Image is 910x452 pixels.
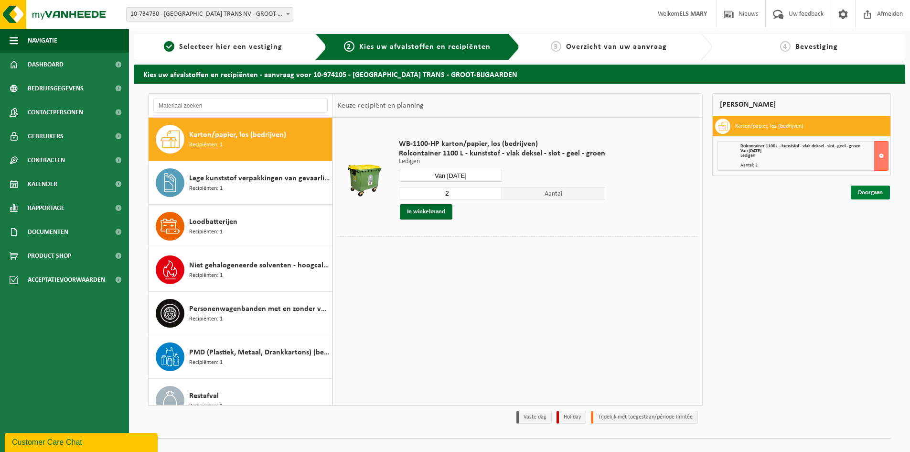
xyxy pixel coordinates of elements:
span: 4 [780,41,791,52]
span: Acceptatievoorwaarden [28,268,105,292]
div: Ledigen [740,154,888,158]
span: Rolcontainer 1100 L - kunststof - vlak deksel - slot - geel - groen [399,149,605,158]
span: Niet gehalogeneerde solventen - hoogcalorisch in kleinverpakking [189,260,330,271]
span: Personenwagenbanden met en zonder velg [189,303,330,315]
span: Bevestiging [795,43,838,51]
span: Bedrijfsgegevens [28,77,84,100]
span: Lege kunststof verpakkingen van gevaarlijke stoffen [189,173,330,184]
span: Gebruikers [28,124,64,148]
button: Karton/papier, los (bedrijven) Recipiënten: 1 [149,118,332,161]
li: Holiday [557,411,586,424]
span: WB-1100-HP karton/papier, los (bedrijven) [399,139,605,149]
button: Niet gehalogeneerde solventen - hoogcalorisch in kleinverpakking Recipiënten: 1 [149,248,332,292]
button: Personenwagenbanden met en zonder velg Recipiënten: 1 [149,292,332,335]
h3: Karton/papier, los (bedrijven) [735,119,803,134]
span: Recipiënten: 1 [189,315,223,324]
span: Product Shop [28,244,71,268]
input: Selecteer datum [399,170,502,182]
span: Contracten [28,148,65,172]
div: [PERSON_NAME] [712,93,891,116]
span: Navigatie [28,29,57,53]
a: 1Selecteer hier een vestiging [139,41,308,53]
span: Overzicht van uw aanvraag [566,43,667,51]
span: Rolcontainer 1100 L - kunststof - vlak deksel - slot - geel - groen [740,143,860,149]
span: Dashboard [28,53,64,77]
span: 2 [344,41,354,52]
button: In winkelmand [400,204,452,220]
span: Kalender [28,172,57,196]
span: Recipiënten: 1 [189,141,223,150]
div: Keuze recipiënt en planning [333,94,428,118]
span: Contactpersonen [28,100,83,124]
span: Recipiënten: 1 [189,184,223,193]
button: Lege kunststof verpakkingen van gevaarlijke stoffen Recipiënten: 1 [149,161,332,205]
span: Recipiënten: 1 [189,228,223,237]
span: Recipiënten: 1 [189,271,223,280]
strong: ELS MARY [679,11,707,18]
span: Rapportage [28,196,64,220]
span: PMD (Plastiek, Metaal, Drankkartons) (bedrijven) [189,347,330,358]
span: Karton/papier, los (bedrijven) [189,129,286,141]
span: 10-734730 - BENELUX TRANS NV - GROOT-BIJGAARDEN [127,8,293,21]
span: Recipiënten: 1 [189,402,223,411]
a: Doorgaan [851,186,890,199]
h2: Kies uw afvalstoffen en recipiënten - aanvraag voor 10-974105 - [GEOGRAPHIC_DATA] TRANS - GROOT-B... [134,65,905,83]
span: Aantal [502,187,605,199]
span: Documenten [28,220,68,244]
button: Loodbatterijen Recipiënten: 1 [149,205,332,248]
span: 1 [164,41,174,52]
span: Recipiënten: 1 [189,358,223,367]
p: Ledigen [399,158,605,165]
input: Materiaal zoeken [153,99,328,113]
strong: Van [DATE] [740,148,761,154]
button: PMD (Plastiek, Metaal, Drankkartons) (bedrijven) Recipiënten: 1 [149,335,332,379]
div: Aantal: 2 [740,163,888,168]
span: 3 [551,41,561,52]
iframe: chat widget [5,431,160,452]
span: Loodbatterijen [189,216,237,228]
span: Selecteer hier een vestiging [179,43,282,51]
span: 10-734730 - BENELUX TRANS NV - GROOT-BIJGAARDEN [126,7,293,22]
span: Kies uw afvalstoffen en recipiënten [359,43,491,51]
span: Restafval [189,390,219,402]
li: Vaste dag [516,411,552,424]
button: Restafval Recipiënten: 1 [149,379,332,422]
li: Tijdelijk niet toegestaan/période limitée [591,411,698,424]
